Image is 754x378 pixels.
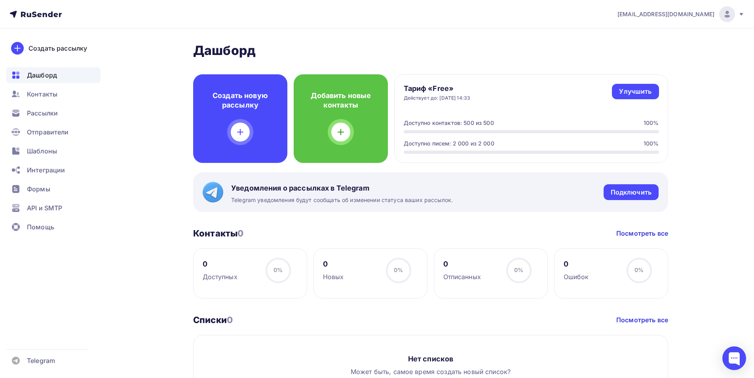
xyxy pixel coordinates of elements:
[27,146,57,156] span: Шаблоны
[27,108,58,118] span: Рассылки
[203,272,237,282] div: Доступных
[231,183,453,193] span: Уведомления о рассылках в Telegram
[227,315,233,325] span: 0
[404,84,471,93] h4: Тариф «Free»
[404,119,494,127] div: Доступно контактов: 500 из 500
[564,259,589,269] div: 0
[27,222,54,232] span: Помощь
[619,87,651,96] div: Улучшить
[306,91,375,110] h4: Добавить новые контакты
[237,228,243,238] span: 0
[616,229,668,238] a: Посмотреть все
[27,127,69,137] span: Отправители
[514,266,523,273] span: 0%
[443,272,481,282] div: Отписанных
[564,272,589,282] div: Ошибок
[193,43,668,59] h2: Дашборд
[27,356,55,365] span: Telegram
[27,89,57,99] span: Контакты
[27,184,50,194] span: Формы
[27,165,65,175] span: Интеграции
[323,259,344,269] div: 0
[6,86,101,102] a: Контакты
[203,259,237,269] div: 0
[394,266,403,273] span: 0%
[6,143,101,159] a: Шаблоны
[6,124,101,140] a: Отправители
[404,95,471,101] div: Действует до: [DATE] 14:33
[617,10,714,18] span: [EMAIL_ADDRESS][DOMAIN_NAME]
[611,188,651,197] div: Подключить
[231,196,453,204] span: Telegram уведомления будут сообщать об изменении статуса ваших рассылок.
[408,354,454,364] div: Нет списков
[28,43,87,53] div: Создать рассылку
[27,203,62,213] span: API и SMTP
[193,228,243,239] h3: Контакты
[644,119,659,127] div: 100%
[273,266,283,273] span: 0%
[323,272,344,282] div: Новых
[617,6,745,22] a: [EMAIL_ADDRESS][DOMAIN_NAME]
[206,91,275,110] h4: Создать новую рассылку
[644,140,659,147] div: 100%
[193,314,233,325] h3: Списки
[6,105,101,121] a: Рассылки
[404,140,494,147] div: Доступно писем: 2 000 из 2 000
[27,70,57,80] span: Дашборд
[634,266,644,273] span: 0%
[616,315,668,325] a: Посмотреть все
[6,181,101,197] a: Формы
[443,259,481,269] div: 0
[6,67,101,83] a: Дашборд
